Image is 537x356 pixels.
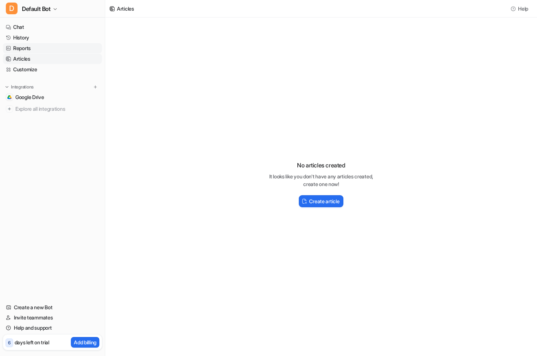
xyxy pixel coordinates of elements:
a: Google DriveGoogle Drive [3,92,102,102]
h2: Create article [309,197,339,205]
p: 6 [8,340,11,346]
img: menu_add.svg [93,84,98,90]
button: Help [509,3,531,14]
a: Chat [3,22,102,32]
button: Add billing [71,337,99,348]
span: Google Drive [15,94,44,101]
a: Customize [3,64,102,75]
button: Integrations [3,83,36,91]
a: Explore all integrations [3,104,102,114]
span: Explore all integrations [15,103,99,115]
p: It looks like you don't have any articles created, create one now! [263,173,380,188]
p: Add billing [74,338,96,346]
a: Help and support [3,323,102,333]
a: Invite teammates [3,313,102,323]
a: History [3,33,102,43]
a: Articles [3,54,102,64]
p: Integrations [11,84,34,90]
span: D [6,3,18,14]
img: Google Drive [7,95,12,99]
a: Create a new Bot [3,302,102,313]
button: Create article [299,195,343,207]
a: Reports [3,43,102,53]
h3: No articles created [263,161,380,170]
div: Articles [117,5,134,12]
p: days left on trial [15,338,49,346]
img: expand menu [4,84,9,90]
img: explore all integrations [6,105,13,113]
span: Default Bot [22,4,51,14]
